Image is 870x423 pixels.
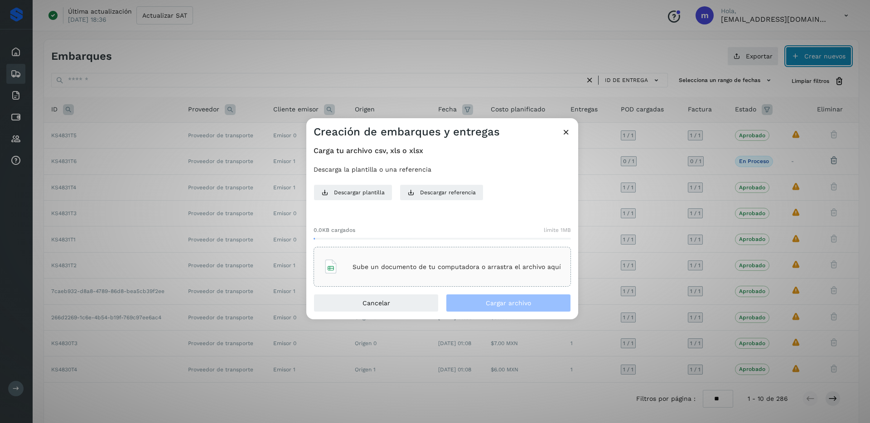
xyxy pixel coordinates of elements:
[486,300,531,306] span: Cargar archivo
[362,300,390,306] span: Cancelar
[446,294,571,312] button: Cargar archivo
[314,125,500,139] h3: Creación de embarques y entregas
[314,146,571,155] h4: Carga tu archivo csv, xls o xlsx
[334,188,385,197] span: Descargar plantilla
[314,294,439,312] button: Cancelar
[314,166,571,173] p: Descarga la plantilla o una referencia
[400,184,483,201] button: Descargar referencia
[314,184,392,201] button: Descargar plantilla
[420,188,476,197] span: Descargar referencia
[353,263,561,271] p: Sube un documento de tu computadora o arrastra el archivo aquí
[544,226,571,234] span: límite 1MB
[314,226,355,234] span: 0.0KB cargados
